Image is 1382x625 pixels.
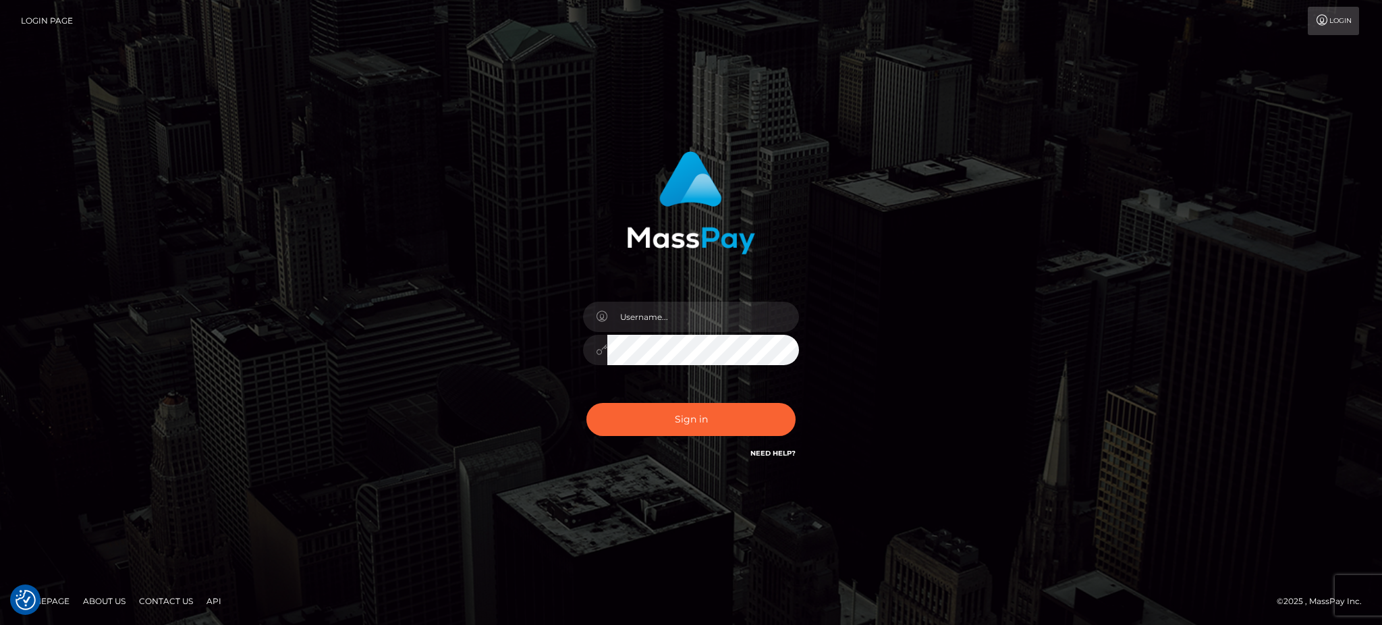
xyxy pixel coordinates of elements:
img: MassPay Login [627,151,755,254]
input: Username... [607,302,799,332]
button: Sign in [586,403,796,436]
a: API [201,591,227,612]
a: Need Help? [750,449,796,458]
a: Contact Us [134,591,198,612]
a: Homepage [15,591,75,612]
img: Revisit consent button [16,590,36,610]
button: Consent Preferences [16,590,36,610]
a: Login [1308,7,1359,35]
div: © 2025 , MassPay Inc. [1277,594,1372,609]
a: About Us [78,591,131,612]
a: Login Page [21,7,73,35]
